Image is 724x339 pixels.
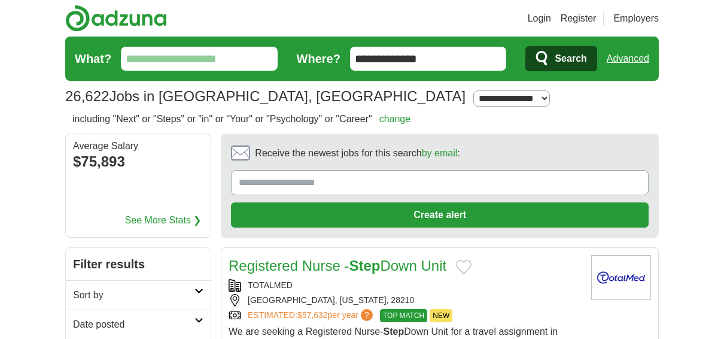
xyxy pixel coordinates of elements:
[73,317,194,332] h2: Date posted
[229,294,582,307] div: [GEOGRAPHIC_DATA], [US_STATE], 28210
[384,326,404,337] strong: Step
[248,280,293,290] a: TOTALMED
[229,258,446,274] a: Registered Nurse -StepDown Unit
[456,260,471,274] button: Add to favorite jobs
[380,309,427,322] span: TOP MATCH
[422,148,458,158] a: by email
[297,50,340,68] label: Where?
[66,248,211,280] h2: Filter results
[528,11,551,26] a: Login
[248,309,375,322] a: ESTIMATED:$57,632per year?
[73,141,203,151] div: Average Salary
[591,255,651,300] img: TotalMed logo
[525,46,597,71] button: Search
[65,88,466,104] h1: Jobs in [GEOGRAPHIC_DATA], [GEOGRAPHIC_DATA]
[349,258,380,274] strong: Step
[66,280,211,310] a: Sort by
[73,288,194,302] h2: Sort by
[231,202,649,228] button: Create alert
[613,11,659,26] a: Employers
[125,213,202,228] a: See More Stats ❯
[561,11,597,26] a: Register
[66,310,211,339] a: Date posted
[361,309,373,321] span: ?
[555,47,586,71] span: Search
[65,86,109,107] span: 26,622
[430,309,452,322] span: NEW
[297,310,328,320] span: $57,632
[379,114,411,124] a: change
[75,50,111,68] label: What?
[65,5,167,32] img: Adzuna logo
[607,47,649,71] a: Advanced
[255,146,460,161] span: Receive the newest jobs for this search :
[73,151,203,172] div: $75,893
[72,112,410,126] h2: including "Next" or "Steps" or "in" or "Your" or "Psychology" or "Career"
